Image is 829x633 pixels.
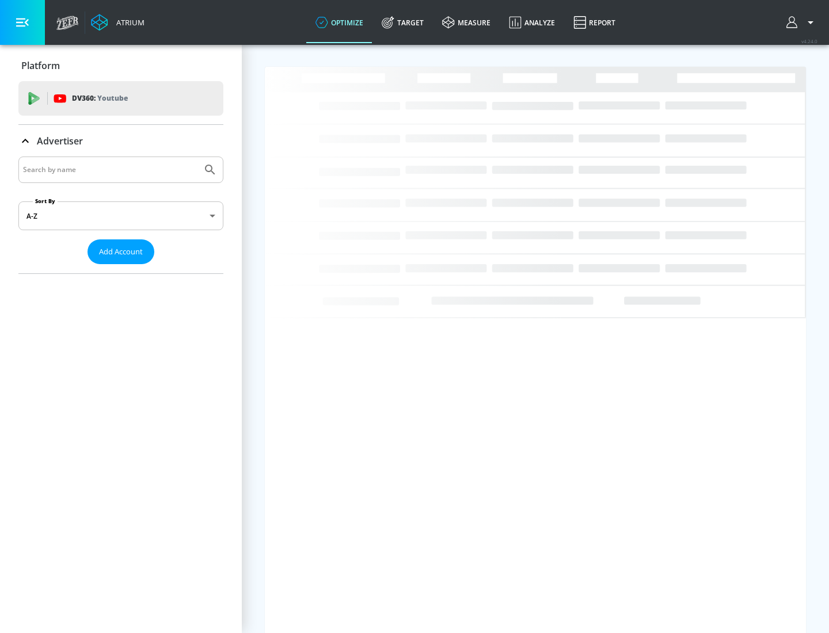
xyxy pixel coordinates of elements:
[433,2,500,43] a: measure
[801,38,817,44] span: v 4.24.0
[99,245,143,258] span: Add Account
[18,157,223,273] div: Advertiser
[23,162,197,177] input: Search by name
[18,49,223,82] div: Platform
[18,264,223,273] nav: list of Advertiser
[500,2,564,43] a: Analyze
[72,92,128,105] p: DV360:
[372,2,433,43] a: Target
[564,2,625,43] a: Report
[91,14,144,31] a: Atrium
[112,17,144,28] div: Atrium
[88,239,154,264] button: Add Account
[97,92,128,104] p: Youtube
[21,59,60,72] p: Platform
[18,81,223,116] div: DV360: Youtube
[306,2,372,43] a: optimize
[37,135,83,147] p: Advertiser
[18,201,223,230] div: A-Z
[18,125,223,157] div: Advertiser
[33,197,58,205] label: Sort By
